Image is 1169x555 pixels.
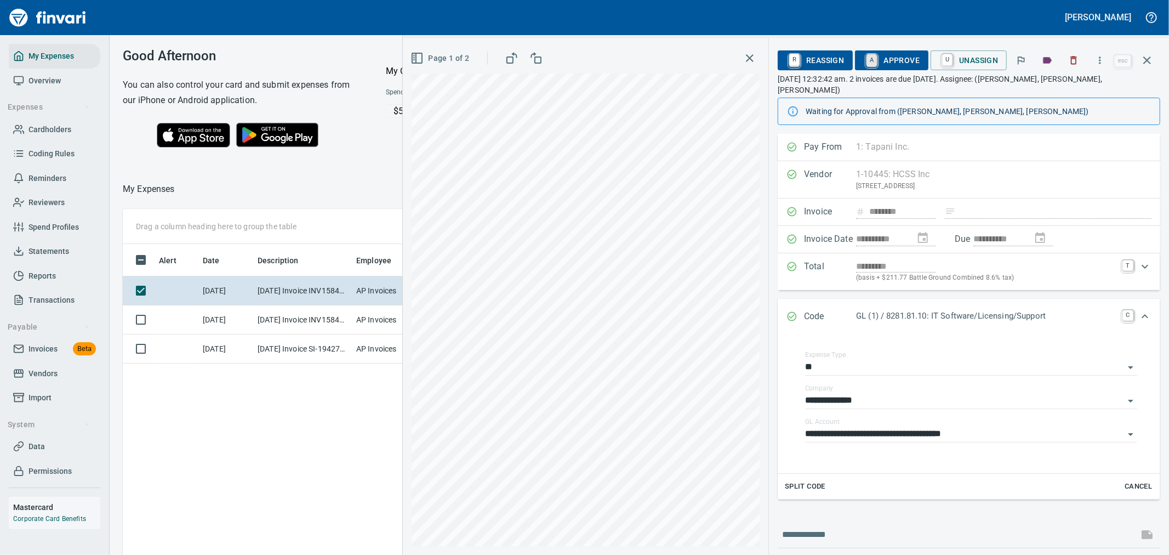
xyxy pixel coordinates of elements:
td: [DATE] [198,305,253,335]
span: Coding Rules [28,147,75,161]
td: [DATE] Invoice SI-194278 from Right! Systems, Inc. (1-22048) [253,335,352,364]
a: InvoicesBeta [9,337,100,361]
span: Payable [8,320,90,334]
button: Page 1 of 2 [408,48,474,69]
span: Split Code [785,480,825,493]
span: Description [258,254,313,267]
span: Statements [28,245,69,258]
span: Spend Profiles [28,220,79,234]
div: Expand [778,335,1160,500]
button: Open [1123,360,1138,375]
span: Permissions [28,465,72,478]
td: [DATE] [198,335,253,364]
p: Total [804,260,856,284]
span: Overview [28,74,61,88]
span: Description [258,254,299,267]
p: $5,215 left this month [394,105,618,118]
span: Invoices [28,342,58,356]
a: A [866,54,877,66]
label: Expense Type [805,352,846,358]
button: Open [1123,427,1138,442]
span: Cancel [1124,480,1153,493]
button: Expenses [3,97,95,117]
button: [PERSON_NAME] [1063,9,1134,26]
span: Reviewers [28,196,65,209]
span: Unassign [939,51,998,70]
a: Vendors [9,361,100,386]
span: Reminders [28,172,66,185]
td: [DATE] Invoice INV15840 from HCSS Inc (1-10445) [253,276,352,305]
label: Company [805,385,834,392]
p: Online and foreign allowed [377,118,619,129]
span: Import [28,391,52,405]
a: Reminders [9,166,100,191]
p: Drag a column heading here to group the table [136,221,296,232]
img: Get it on Google Play [230,117,324,153]
span: Date [203,254,234,267]
img: Finvari [7,4,89,31]
td: AP Invoices [352,335,434,364]
a: C [1122,310,1133,321]
span: System [8,418,90,432]
span: Expenses [8,100,90,114]
a: Corporate Card Benefits [13,515,86,523]
button: Discard [1062,48,1086,72]
td: [DATE] Invoice INV15848 from HCSS Inc (1-10445) [253,305,352,335]
h3: Good Afternoon [123,48,358,64]
span: Reports [28,269,56,283]
label: GL Account [805,418,840,425]
h6: Mastercard [13,501,100,513]
p: (basis + $211.77 Battle Ground Combined 8.6% tax) [856,273,1116,284]
button: Flag [1009,48,1033,72]
a: Statements [9,239,100,264]
span: Reassign [786,51,844,70]
a: Cardholders [9,117,100,142]
button: System [3,415,95,435]
a: Import [9,386,100,410]
span: Page 1 of 2 [413,52,469,65]
button: Open [1123,393,1138,409]
a: My Expenses [9,44,100,69]
span: Vendors [28,367,58,381]
div: Expand [778,299,1160,335]
p: GL (1) / 8281.81.10: IT Software/Licensing/Support [856,310,1116,322]
button: Labels [1035,48,1059,72]
a: Spend Profiles [9,215,100,240]
span: My Expenses [28,49,74,63]
p: My Expenses [123,183,175,196]
button: Cancel [1121,478,1156,495]
td: [DATE] [198,276,253,305]
span: Employee [356,254,406,267]
a: Transactions [9,288,100,313]
span: Data [28,440,45,454]
button: Split Code [782,478,828,495]
span: This records your message into the invoice and notifies anyone mentioned [1134,522,1160,548]
a: Data [9,434,100,459]
button: Payable [3,317,95,337]
a: Reports [9,264,100,288]
button: AApprove [855,50,928,70]
a: esc [1115,55,1131,67]
span: Spend Limits [386,87,521,98]
img: Download on the App Store [157,123,230,148]
span: Close invoice [1112,47,1160,73]
span: Employee [356,254,391,267]
span: Beta [73,343,96,355]
span: Alert [159,254,191,267]
span: Alert [159,254,176,267]
div: Waiting for Approval from ([PERSON_NAME], [PERSON_NAME], [PERSON_NAME]) [806,101,1151,121]
a: Permissions [9,459,100,484]
span: Approve [864,51,920,70]
a: T [1122,260,1133,271]
span: Transactions [28,293,75,307]
div: Expand [778,253,1160,290]
td: AP Invoices [352,276,434,305]
p: [DATE] 12:32:42 am. 2 invoices are due [DATE]. Assignee: ([PERSON_NAME], [PERSON_NAME], [PERSON_N... [778,73,1160,95]
span: Date [203,254,220,267]
span: Cardholders [28,123,71,137]
a: R [789,54,800,66]
h6: You can also control your card and submit expenses from our iPhone or Android application. [123,77,358,108]
td: AP Invoices [352,305,434,335]
a: Reviewers [9,190,100,215]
